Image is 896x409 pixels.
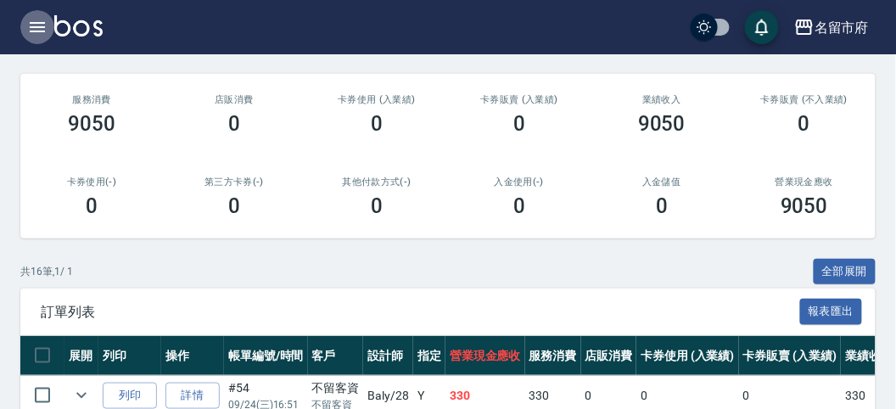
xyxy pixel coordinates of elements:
a: 報表匯出 [800,303,863,319]
button: 列印 [103,383,157,409]
th: 卡券販賣 (入業績) [739,336,842,376]
a: 詳情 [165,383,220,409]
th: 卡券使用 (入業績) [636,336,739,376]
th: 設計師 [363,336,413,376]
h2: 營業現金應收 [753,176,855,188]
th: 操作 [161,336,224,376]
th: 列印 [98,336,161,376]
h3: 9050 [638,112,686,136]
h2: 卡券使用 (入業績) [326,94,428,105]
h2: 卡券販賣 (不入業績) [753,94,855,105]
h2: 卡券使用(-) [41,176,143,188]
button: 全部展開 [814,259,876,285]
th: 服務消費 [525,336,581,376]
h3: 0 [513,112,525,136]
h2: 入金儲值 [611,176,713,188]
h3: 0 [798,112,810,136]
h2: 第三方卡券(-) [183,176,285,188]
button: expand row [69,383,94,408]
h3: 9050 [781,194,828,218]
h3: 0 [371,194,383,218]
h3: 0 [228,112,240,136]
div: 不留客資 [312,379,360,397]
th: 指定 [413,336,445,376]
span: 訂單列表 [41,304,800,321]
button: 報表匯出 [800,299,863,325]
h2: 卡券販賣 (入業績) [468,94,570,105]
h3: 0 [656,194,668,218]
button: 名留市府 [787,10,876,45]
th: 營業現金應收 [445,336,525,376]
button: save [745,10,779,44]
h2: 業績收入 [611,94,713,105]
h2: 入金使用(-) [468,176,570,188]
p: 共 16 筆, 1 / 1 [20,264,73,279]
h2: 店販消費 [183,94,285,105]
th: 帳單編號/時間 [224,336,308,376]
th: 店販消費 [581,336,637,376]
img: Logo [54,15,103,36]
h3: 0 [228,194,240,218]
h3: 0 [371,112,383,136]
h3: 9050 [68,112,115,136]
th: 展開 [64,336,98,376]
h3: 0 [513,194,525,218]
h3: 服務消費 [41,94,143,105]
th: 客戶 [308,336,364,376]
div: 名留市府 [815,17,869,38]
h3: 0 [86,194,98,218]
h2: 其他付款方式(-) [326,176,428,188]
